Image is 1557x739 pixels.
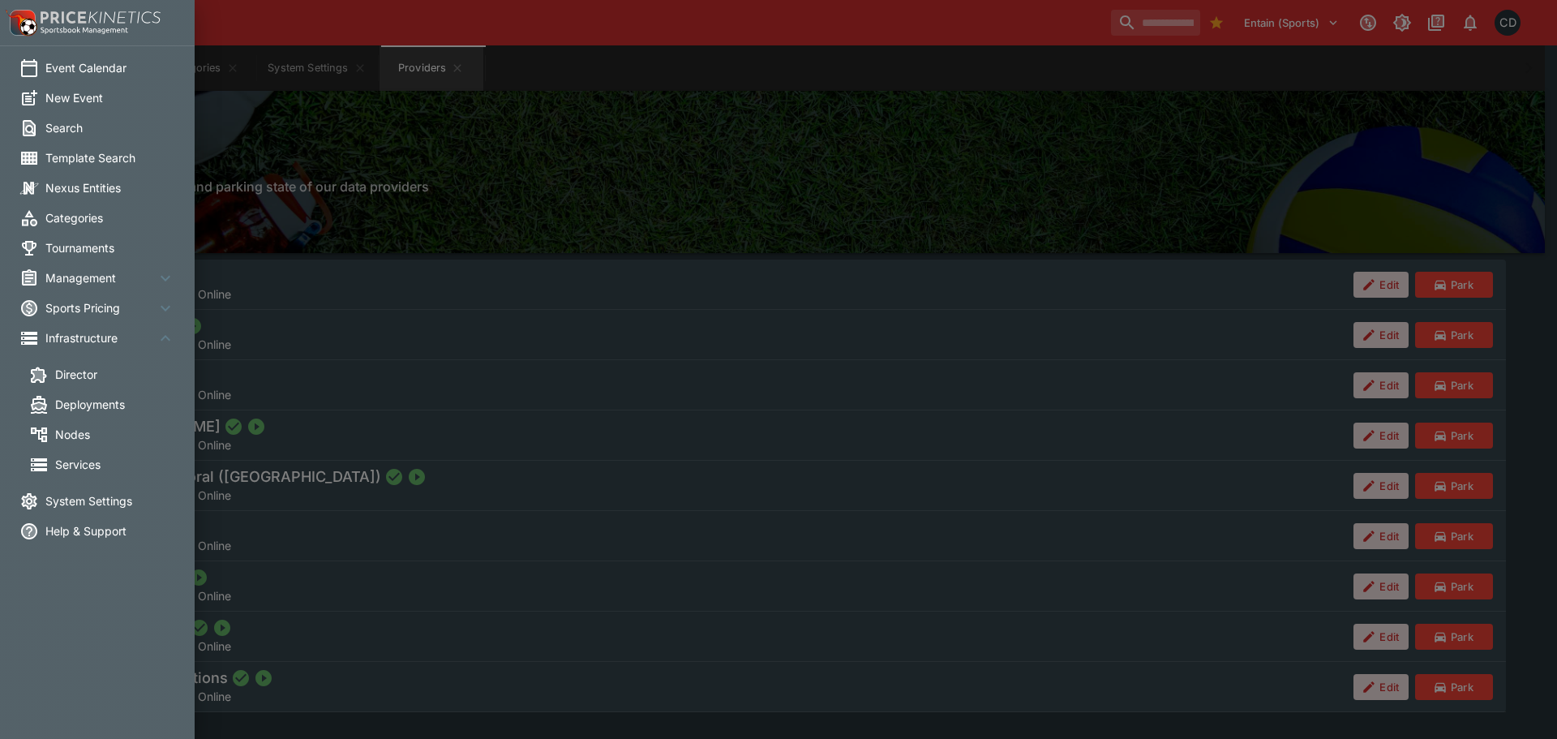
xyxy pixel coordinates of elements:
img: PriceKinetics [41,11,161,24]
span: Categories [45,209,175,226]
span: Deployments [55,396,185,413]
span: Search [45,119,175,136]
span: Nodes [55,426,185,443]
span: Management [45,269,156,286]
span: Tournaments [45,239,175,256]
span: Director [55,366,185,383]
span: Help & Support [45,522,175,539]
span: Event Calendar [45,59,175,76]
img: Sportsbook Management [41,27,128,34]
span: Infrastructure [45,329,156,346]
span: Template Search [45,149,175,166]
span: System Settings [45,492,175,509]
span: Services [55,456,185,473]
span: Sports Pricing [45,299,156,316]
img: PriceKinetics Logo [5,6,37,39]
span: Nexus Entities [45,179,175,196]
span: New Event [45,89,175,106]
